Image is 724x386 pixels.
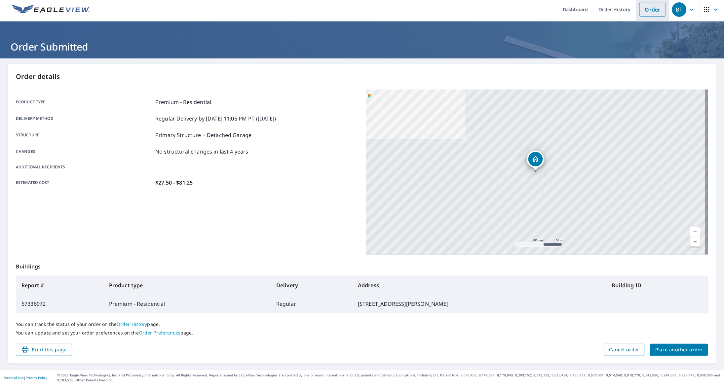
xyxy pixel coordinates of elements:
th: Report # [16,276,104,295]
button: Place another order [650,344,708,356]
td: 67336972 [16,295,104,313]
p: $27.50 - $81.25 [155,179,193,187]
button: Cancel order [604,344,645,356]
p: You can track the status of your order on the page. [16,321,708,327]
h1: Order Submitted [8,40,716,53]
a: Order Preferences [139,330,180,336]
p: Product type [16,98,153,106]
th: Delivery [271,276,353,295]
span: Place another order [655,346,703,354]
button: Print this page [16,344,72,356]
td: Regular [271,295,353,313]
span: Print this page [21,346,67,354]
p: You can update and set your order preferences on the page. [16,330,708,336]
p: Primary Structure + Detached Garage [155,131,251,139]
p: Additional recipients [16,164,153,170]
td: Premium - Residential [104,295,271,313]
p: Premium - Residential [155,98,211,106]
a: Terms of Use [3,375,24,380]
td: [STREET_ADDRESS][PERSON_NAME] [353,295,607,313]
a: Privacy Policy [26,375,47,380]
a: Order [639,3,666,17]
p: Regular Delivery by [DATE] 11:05 PM PT ([DATE]) [155,115,276,123]
div: Dropped pin, building 1, Residential property, 415 Rice St Elmore, OH 43416 [527,151,544,171]
th: Address [353,276,607,295]
p: Order details [16,72,708,82]
p: Buildings [16,255,708,276]
p: | [3,376,47,380]
div: BT [672,2,687,17]
p: Estimated cost [16,179,153,187]
p: Changes [16,148,153,156]
img: EV Logo [12,5,90,15]
p: © 2025 Eagle View Technologies, Inc. and Pictometry International Corp. All Rights Reserved. Repo... [57,373,721,383]
th: Building ID [607,276,708,295]
p: Structure [16,131,153,139]
a: Current Level 17, Zoom In [690,227,700,237]
a: Current Level 17, Zoom Out [690,237,700,247]
p: No structural changes in last 4 years [155,148,248,156]
th: Product type [104,276,271,295]
a: Order History [117,321,147,327]
p: Delivery method [16,115,153,123]
span: Cancel order [609,346,640,354]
